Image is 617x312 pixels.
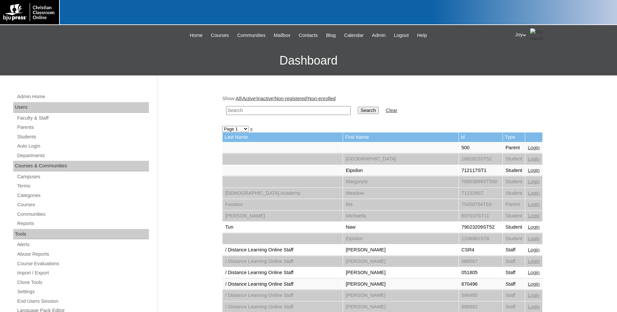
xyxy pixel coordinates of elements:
a: Login [528,304,540,309]
a: Communities [17,210,149,218]
a: Clone Tools [17,278,149,287]
td: 76803899ST500 [459,176,503,187]
td: [PERSON_NAME] [343,279,458,290]
td: 75458754TE6 [459,199,503,210]
td: [PERSON_NAME] [223,211,343,222]
a: Clear [386,108,397,113]
a: Login [528,259,540,264]
a: Help [414,32,430,39]
td: 670496 [459,279,503,290]
a: Login [528,281,540,287]
span: Blog [326,32,336,39]
td: 79023209ST52 [459,222,503,233]
input: Search [226,106,351,115]
td: Id [459,132,503,142]
td: [GEOGRAPHIC_DATA] [343,154,458,165]
td: 546465 [459,290,503,301]
td: / Distance Learning Online Staff [223,279,343,290]
a: Alerts [17,241,149,249]
td: Staff [503,279,525,290]
a: Parents [17,123,149,131]
a: Course Evaluations [17,260,149,268]
td: 697037ST11 [459,211,503,222]
span: Help [417,32,427,39]
td: Eipsilon [343,233,458,244]
td: Tun [223,222,343,233]
a: Admin [369,32,389,39]
td: Student [503,188,525,199]
a: Blog [323,32,339,39]
td: Type [503,132,525,142]
a: Login [528,293,540,298]
a: Courses [17,201,149,209]
td: Student [503,176,525,187]
a: Login [528,156,540,161]
a: » [250,126,253,131]
a: Auto Login [17,142,149,150]
a: Login [528,190,540,196]
a: Login [528,236,540,241]
a: Home [187,32,206,39]
td: 712117ST1 [459,165,503,176]
a: Terms [17,182,149,190]
td: 712328ST [459,188,503,199]
td: Margaryta [343,176,458,187]
td: Student [503,154,525,165]
span: Admin [372,32,386,39]
a: Login [528,145,540,150]
span: Calendar [344,32,363,39]
a: Reports [17,219,149,228]
td: / Distance Learning Online Staff [223,267,343,278]
a: Campuses [17,173,149,181]
a: Contacts [295,32,321,39]
input: Search [358,107,378,114]
img: logo-white.png [3,3,56,21]
a: Login [528,213,540,218]
td: Parent [503,142,525,154]
a: Mailbox [270,32,294,39]
a: Abuse Reports [17,250,149,258]
a: Categories [17,191,149,200]
a: All [236,96,241,101]
div: Tools [13,229,149,240]
a: Settings [17,288,149,296]
td: [PERSON_NAME] [343,244,458,256]
td: Staff [503,256,525,267]
h3: Dashboard [3,46,614,75]
span: Courses [211,32,229,39]
td: 1682823ST52 [459,154,503,165]
a: Login [528,168,540,173]
td: Michaella [343,211,458,222]
td: . [223,233,343,244]
span: Home [190,32,203,39]
td: Parent [503,199,525,210]
span: Communities [237,32,266,39]
img: Joy Dantz [530,28,547,42]
td: [PERSON_NAME] [343,256,458,267]
td: Last Name [223,132,343,142]
td: Student [503,233,525,244]
span: Mailbox [274,32,291,39]
a: Non-registered [275,96,307,101]
span: Contacts [299,32,318,39]
a: Login [528,224,540,230]
a: Login [528,202,540,207]
a: Admin Home [17,93,149,101]
td: / Distance Learning Online Staff [223,290,343,301]
a: Logout [391,32,412,39]
td: / Distance Learning Online Staff [223,256,343,267]
td: Staff [503,290,525,301]
a: Login [528,179,540,184]
a: Departments [17,152,149,160]
div: Joy [515,28,610,42]
td: Student [503,222,525,233]
a: Faculty & Staff [17,114,149,122]
a: Inactive [257,96,274,101]
td: Staff [503,244,525,256]
td: 500 [459,142,503,154]
td: 051805 [459,267,503,278]
td: Ma [343,199,458,210]
td: Staff [503,267,525,278]
td: Student [503,165,525,176]
a: Non-enrolled [308,96,336,101]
